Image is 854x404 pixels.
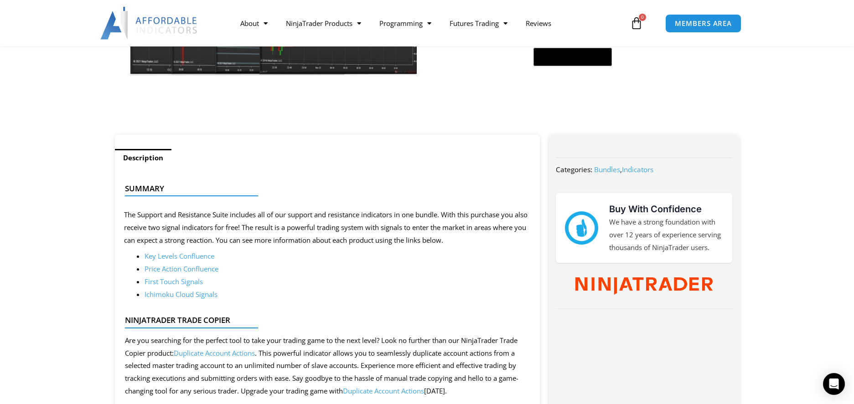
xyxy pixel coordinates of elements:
[517,13,560,34] a: Reviews
[609,202,723,216] h3: Buy With Confidence
[533,48,612,66] button: Buy with GPay
[343,386,424,395] a: Duplicate Account Actions
[100,7,198,40] img: LogoAI | Affordable Indicators – NinjaTrader
[575,277,713,295] img: NinjaTrader Wordmark color RGB | Affordable Indicators – NinjaTrader
[231,13,628,34] nav: Menu
[639,14,646,21] span: 0
[125,184,523,193] h4: Summary
[125,316,523,325] h4: NinjaTrader Trade Copier
[145,277,203,286] a: First Touch Signals
[675,20,732,27] span: MEMBERS AREA
[145,264,218,273] a: Price Action Confluence
[622,165,653,174] a: Indicators
[125,334,523,398] div: Are you searching for the perfect tool to take your trading game to the next level? Look no furth...
[277,13,370,34] a: NinjaTrader Products
[594,165,620,174] a: Bundles
[556,165,592,174] span: Categories:
[174,348,255,358] a: Duplicate Account Actions
[231,13,277,34] a: About
[565,211,598,244] img: mark thumbs good 43913 | Affordable Indicators – NinjaTrader
[370,13,440,34] a: Programming
[115,149,171,167] a: Description
[609,216,723,254] p: We have a strong foundation with over 12 years of experience serving thousands of NinjaTrader users.
[665,14,741,33] a: MEMBERS AREA
[823,373,845,395] div: Open Intercom Messenger
[145,290,217,299] a: Ichimoku Cloud Signals
[440,13,517,34] a: Futures Trading
[594,165,653,174] span: ,
[124,209,531,247] p: The Support and Resistance Suite includes all of our support and resistance indicators in one bun...
[616,10,657,36] a: 0
[455,72,721,80] iframe: PayPal Message 1
[145,251,214,261] a: Key Levels Confluence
